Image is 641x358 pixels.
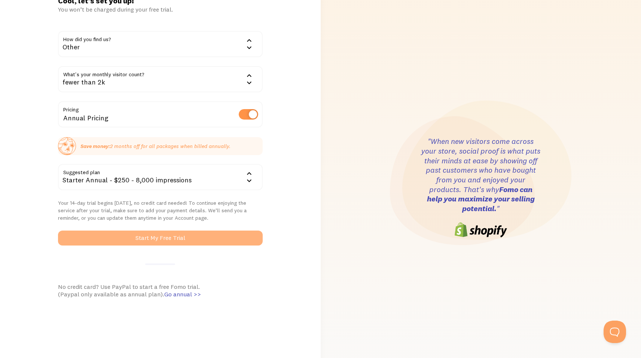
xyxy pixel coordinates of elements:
[58,164,263,190] div: Starter Annual - $250 - 8,000 impressions
[164,290,201,298] span: Go annual >>
[58,101,263,129] div: Annual Pricing
[80,143,110,149] strong: Save money:
[58,6,263,13] div: You won’t be charged during your free trial.
[58,66,263,92] div: fewer than 2k
[58,283,263,298] div: No credit card? Use PayPal to start a free Fomo trial. (Paypal only available as annual plan).
[455,222,507,237] img: shopify-logo-6cb0242e8808f3daf4ae861e06351a6977ea544d1a5c563fd64e3e69b7f1d4c4.png
[58,31,263,57] div: Other
[421,136,541,213] h3: "When new visitors come across your store, social proof is what puts their minds at ease by showi...
[604,321,626,343] iframe: Help Scout Beacon - Open
[58,199,263,222] p: Your 14-day trial begins [DATE], no credit card needed! To continue enjoying the service after yo...
[80,142,231,150] p: 2 months off for all packages when billed annually.
[58,231,263,246] button: Start My Free Trial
